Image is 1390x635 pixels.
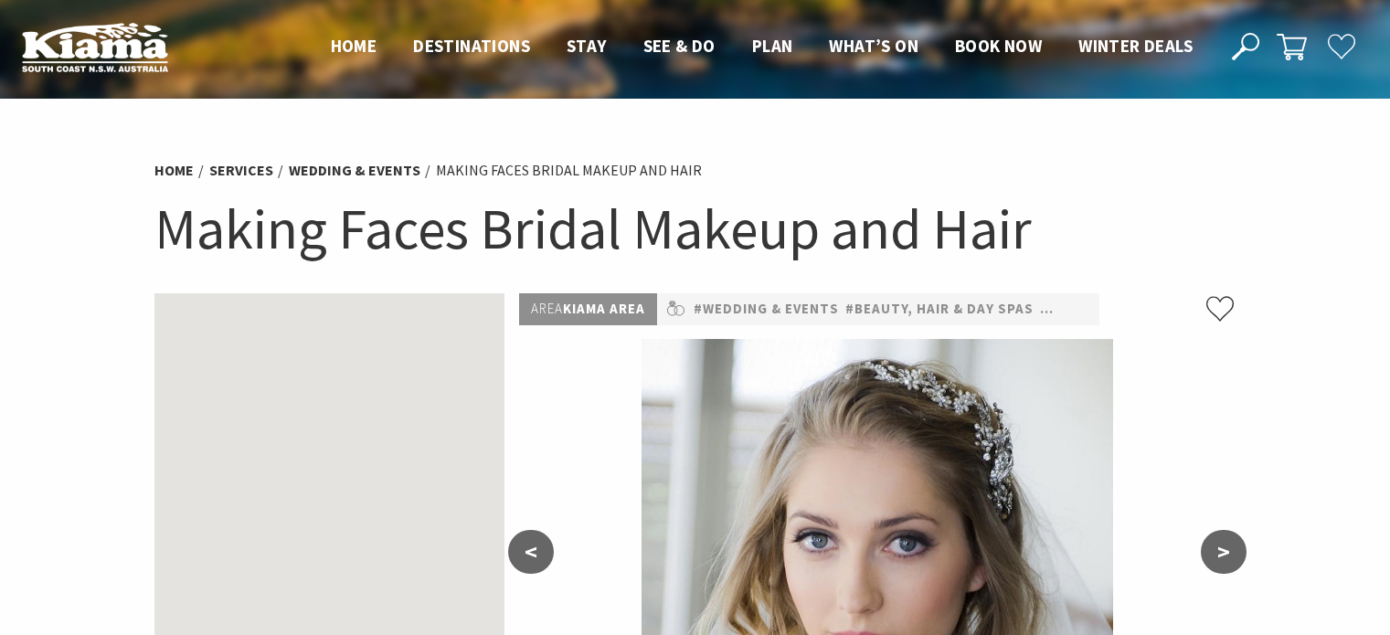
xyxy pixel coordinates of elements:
[643,35,716,57] span: See & Do
[154,192,1236,266] h1: Making Faces Bridal Makeup and Hair
[209,161,273,180] a: Services
[567,35,607,57] span: Stay
[508,530,554,574] button: <
[694,298,839,321] a: #Wedding & Events
[845,298,1034,321] a: #Beauty, Hair & Day Spas
[436,159,702,183] li: Making Faces Bridal Makeup and Hair
[1078,35,1193,57] span: Winter Deals
[531,300,563,317] span: Area
[955,35,1042,57] span: Book now
[752,35,793,57] span: Plan
[413,35,530,57] span: Destinations
[154,161,194,180] a: Home
[519,293,657,325] p: Kiama Area
[313,32,1211,62] nav: Main Menu
[289,161,420,180] a: Wedding & Events
[331,35,377,57] span: Home
[22,22,168,72] img: Kiama Logo
[829,35,918,57] span: What’s On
